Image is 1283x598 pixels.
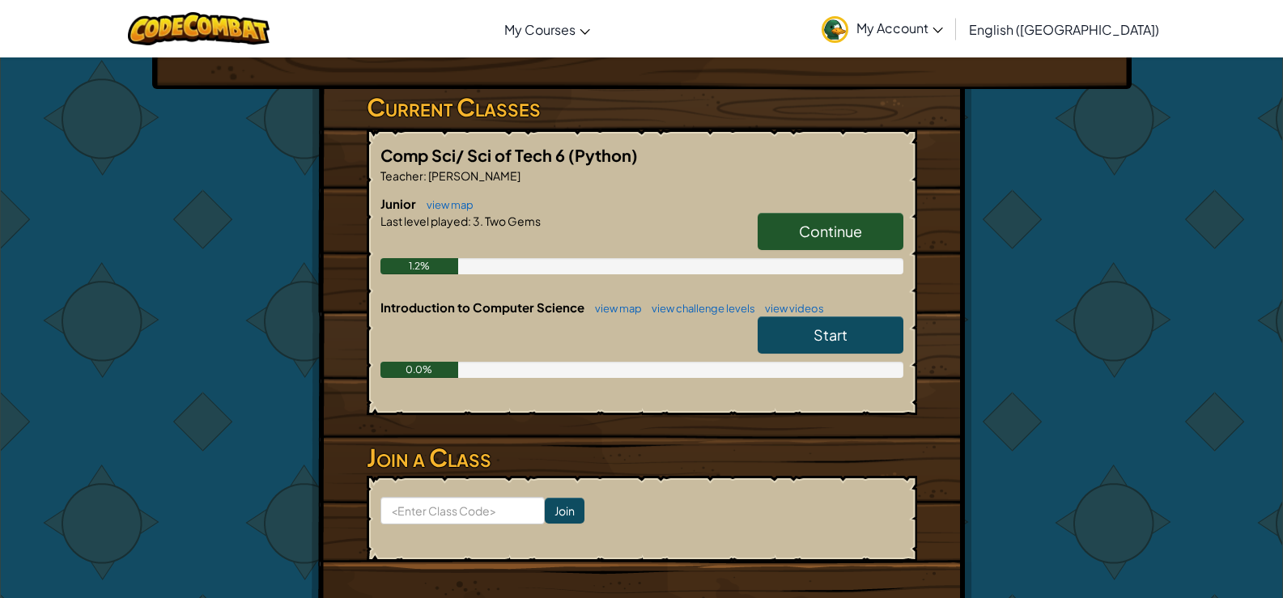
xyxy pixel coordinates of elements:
[471,214,483,228] span: 3.
[799,222,862,240] span: Continue
[418,198,474,211] a: view map
[969,21,1159,38] span: English ([GEOGRAPHIC_DATA])
[380,258,459,274] div: 1.2%
[856,19,943,36] span: My Account
[587,302,642,315] a: view map
[128,12,270,45] img: CodeCombat logo
[380,214,468,228] span: Last level played
[814,3,951,54] a: My Account
[545,498,584,524] input: Join
[380,168,423,183] span: Teacher
[380,362,459,378] div: 0.0%
[568,145,638,165] span: (Python)
[496,7,598,51] a: My Courses
[380,145,568,165] span: Comp Sci/ Sci of Tech 6
[814,325,848,344] span: Start
[822,16,848,43] img: avatar
[961,7,1167,51] a: English ([GEOGRAPHIC_DATA])
[468,214,471,228] span: :
[427,168,520,183] span: [PERSON_NAME]
[423,168,427,183] span: :
[644,302,755,315] a: view challenge levels
[380,299,587,315] span: Introduction to Computer Science
[483,214,541,228] span: Two Gems
[504,21,576,38] span: My Courses
[380,497,545,524] input: <Enter Class Code>
[367,89,917,125] h3: Current Classes
[757,302,824,315] a: view videos
[367,439,917,476] h3: Join a Class
[380,196,418,211] span: Junior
